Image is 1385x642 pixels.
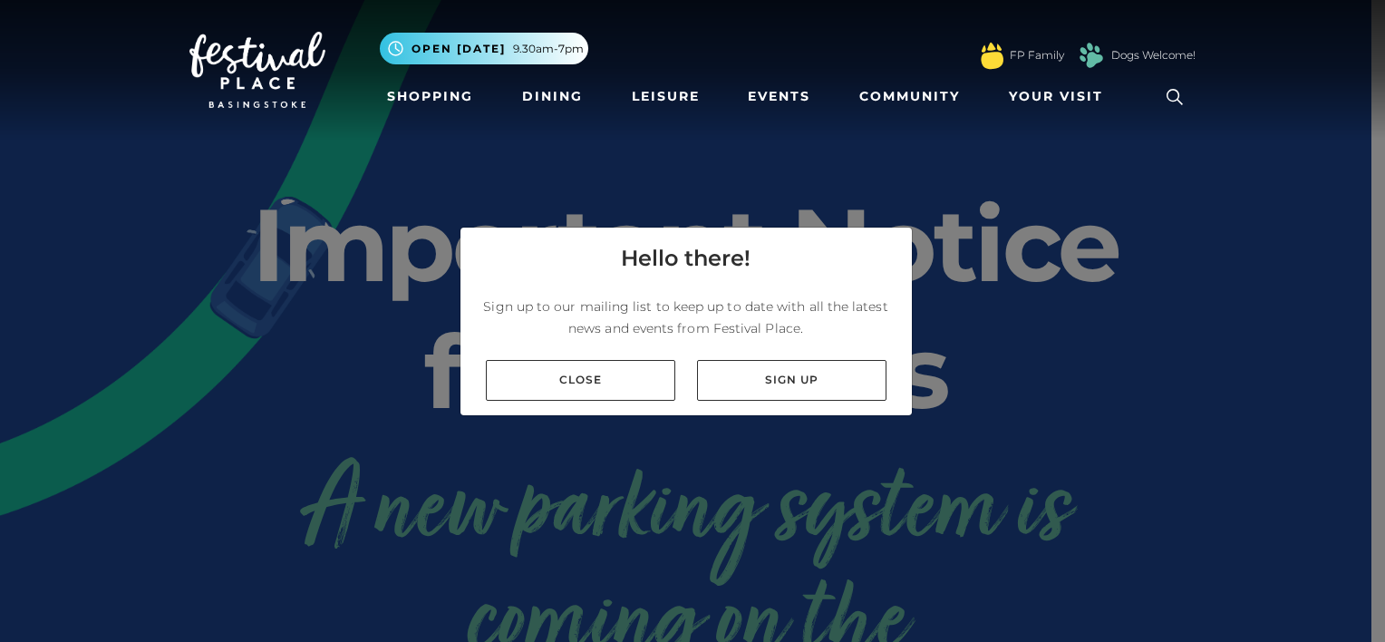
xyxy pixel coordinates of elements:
span: Open [DATE] [412,41,506,57]
a: Community [852,80,967,113]
a: Sign up [697,360,886,401]
a: Your Visit [1002,80,1119,113]
span: Your Visit [1009,87,1103,106]
a: Leisure [625,80,707,113]
a: Dogs Welcome! [1111,47,1196,63]
h4: Hello there! [621,242,751,275]
span: 9.30am-7pm [513,41,584,57]
a: Close [486,360,675,401]
img: Festival Place Logo [189,32,325,108]
p: Sign up to our mailing list to keep up to date with all the latest news and events from Festival ... [475,296,897,339]
button: Open [DATE] 9.30am-7pm [380,33,588,64]
a: FP Family [1010,47,1064,63]
a: Events [741,80,818,113]
a: Shopping [380,80,480,113]
a: Dining [515,80,590,113]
